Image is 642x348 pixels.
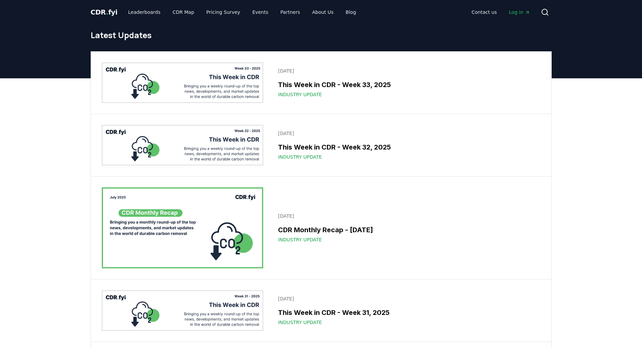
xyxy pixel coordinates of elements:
[102,125,264,165] img: This Week in CDR - Week 32, 2025 blog post image
[278,154,322,160] span: Industry Update
[274,126,540,164] a: [DATE]This Week in CDR - Week 32, 2025Industry Update
[278,236,322,243] span: Industry Update
[307,6,339,18] a: About Us
[278,225,536,235] h3: CDR Monthly Recap - [DATE]
[509,9,530,16] span: Log in
[275,6,305,18] a: Partners
[278,319,322,326] span: Industry Update
[278,68,536,74] p: [DATE]
[102,62,264,103] img: This Week in CDR - Week 33, 2025 blog post image
[91,8,118,16] span: CDR fyi
[278,130,536,137] p: [DATE]
[106,8,108,16] span: .
[503,6,535,18] a: Log in
[91,7,118,17] a: CDR.fyi
[102,290,264,331] img: This Week in CDR - Week 31, 2025 blog post image
[278,295,536,302] p: [DATE]
[278,142,536,152] h3: This Week in CDR - Week 32, 2025
[466,6,502,18] a: Contact us
[102,187,264,268] img: CDR Monthly Recap - July 2025 blog post image
[278,307,536,318] h3: This Week in CDR - Week 31, 2025
[278,91,322,98] span: Industry Update
[247,6,274,18] a: Events
[91,30,552,41] h1: Latest Updates
[274,291,540,330] a: [DATE]This Week in CDR - Week 31, 2025Industry Update
[274,63,540,102] a: [DATE]This Week in CDR - Week 33, 2025Industry Update
[278,80,536,90] h3: This Week in CDR - Week 33, 2025
[278,213,536,219] p: [DATE]
[274,209,540,247] a: [DATE]CDR Monthly Recap - [DATE]Industry Update
[123,6,361,18] nav: Main
[201,6,245,18] a: Pricing Survey
[466,6,535,18] nav: Main
[340,6,362,18] a: Blog
[123,6,166,18] a: Leaderboards
[167,6,200,18] a: CDR Map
